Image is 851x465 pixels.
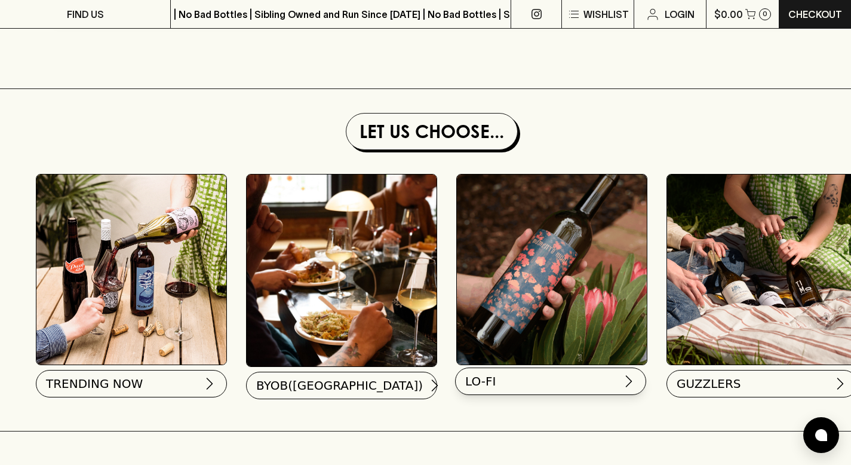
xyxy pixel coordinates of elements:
p: FIND US [67,7,104,22]
h1: Let Us Choose... [351,118,512,145]
p: Login [665,7,695,22]
p: $0.00 [714,7,743,22]
img: Best Sellers [36,175,226,365]
p: Checkout [788,7,842,22]
span: LO-FI [465,373,496,390]
p: 0 [763,11,767,17]
button: BYOB([GEOGRAPHIC_DATA]) [246,372,437,399]
button: TRENDING NOW [36,370,227,397]
img: bubble-icon [815,429,827,441]
button: LO-FI [455,368,646,395]
span: BYOB([GEOGRAPHIC_DATA]) [256,377,423,394]
p: Wishlist [583,7,629,22]
img: BYOB(angers) [247,175,437,366]
img: chevron-right.svg [622,374,636,388]
img: chevron-right.svg [833,377,847,391]
img: chevron-right.svg [202,377,217,391]
span: GUZZLERS [677,375,741,392]
img: chevron-right.svg [428,378,442,393]
img: lofi_7376686939.gif [457,175,647,365]
span: TRENDING NOW [46,375,143,392]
